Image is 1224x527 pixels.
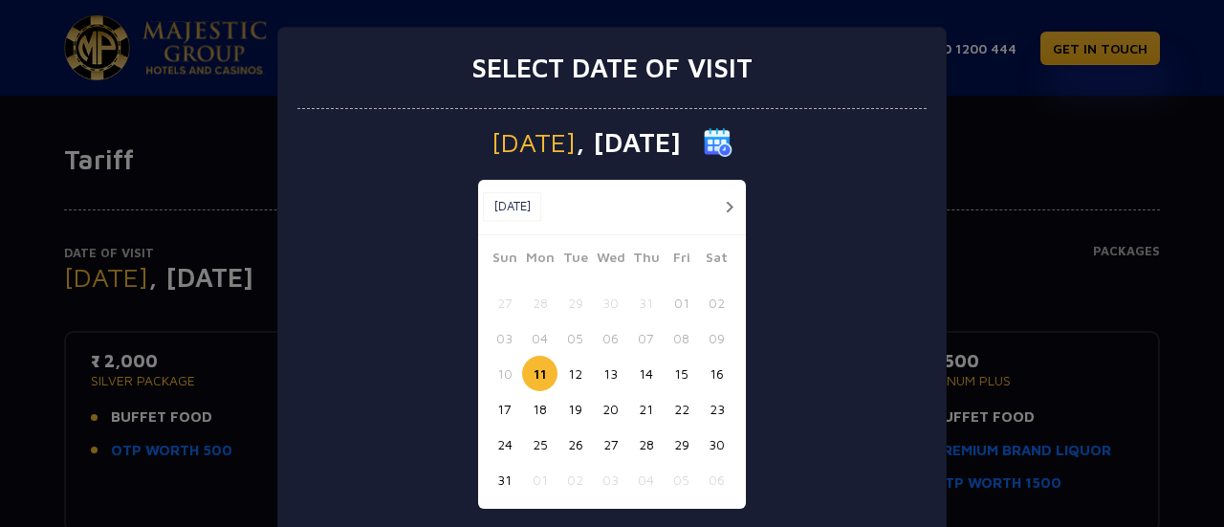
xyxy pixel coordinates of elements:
[557,391,593,427] button: 19
[593,247,628,274] span: Wed
[557,285,593,320] button: 29
[664,285,699,320] button: 01
[628,462,664,497] button: 04
[576,129,681,156] span: , [DATE]
[522,462,557,497] button: 01
[487,462,522,497] button: 31
[522,356,557,391] button: 11
[699,356,734,391] button: 16
[704,128,732,157] img: calender icon
[699,462,734,497] button: 06
[699,247,734,274] span: Sat
[664,462,699,497] button: 05
[664,320,699,356] button: 08
[557,427,593,462] button: 26
[628,247,664,274] span: Thu
[593,356,628,391] button: 13
[628,391,664,427] button: 21
[487,247,522,274] span: Sun
[699,391,734,427] button: 23
[628,427,664,462] button: 28
[593,462,628,497] button: 03
[593,320,628,356] button: 06
[593,427,628,462] button: 27
[487,391,522,427] button: 17
[522,247,557,274] span: Mon
[699,427,734,462] button: 30
[664,356,699,391] button: 15
[664,427,699,462] button: 29
[522,320,557,356] button: 04
[487,427,522,462] button: 24
[557,247,593,274] span: Tue
[557,462,593,497] button: 02
[593,285,628,320] button: 30
[471,52,753,84] h3: Select date of visit
[699,320,734,356] button: 09
[628,320,664,356] button: 07
[492,129,576,156] span: [DATE]
[487,320,522,356] button: 03
[522,391,557,427] button: 18
[557,356,593,391] button: 12
[522,427,557,462] button: 25
[664,247,699,274] span: Fri
[664,391,699,427] button: 22
[593,391,628,427] button: 20
[628,285,664,320] button: 31
[699,285,734,320] button: 02
[557,320,593,356] button: 05
[487,285,522,320] button: 27
[522,285,557,320] button: 28
[628,356,664,391] button: 14
[483,192,541,221] button: [DATE]
[487,356,522,391] button: 10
